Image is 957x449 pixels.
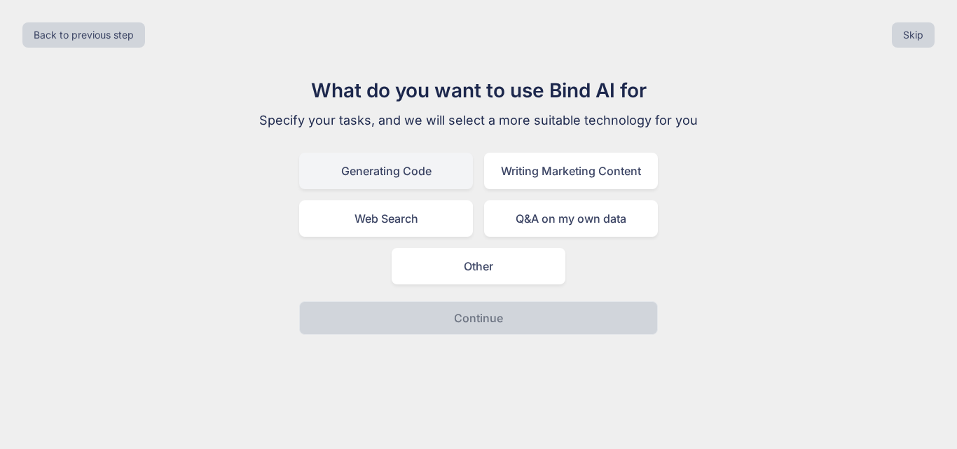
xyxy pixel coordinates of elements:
button: Back to previous step [22,22,145,48]
div: Writing Marketing Content [484,153,658,189]
div: Web Search [299,200,473,237]
div: Generating Code [299,153,473,189]
button: Skip [892,22,935,48]
button: Continue [299,301,658,335]
h1: What do you want to use Bind AI for [243,76,714,105]
div: Q&A on my own data [484,200,658,237]
div: Other [392,248,565,284]
p: Continue [454,310,503,326]
p: Specify your tasks, and we will select a more suitable technology for you [243,111,714,130]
